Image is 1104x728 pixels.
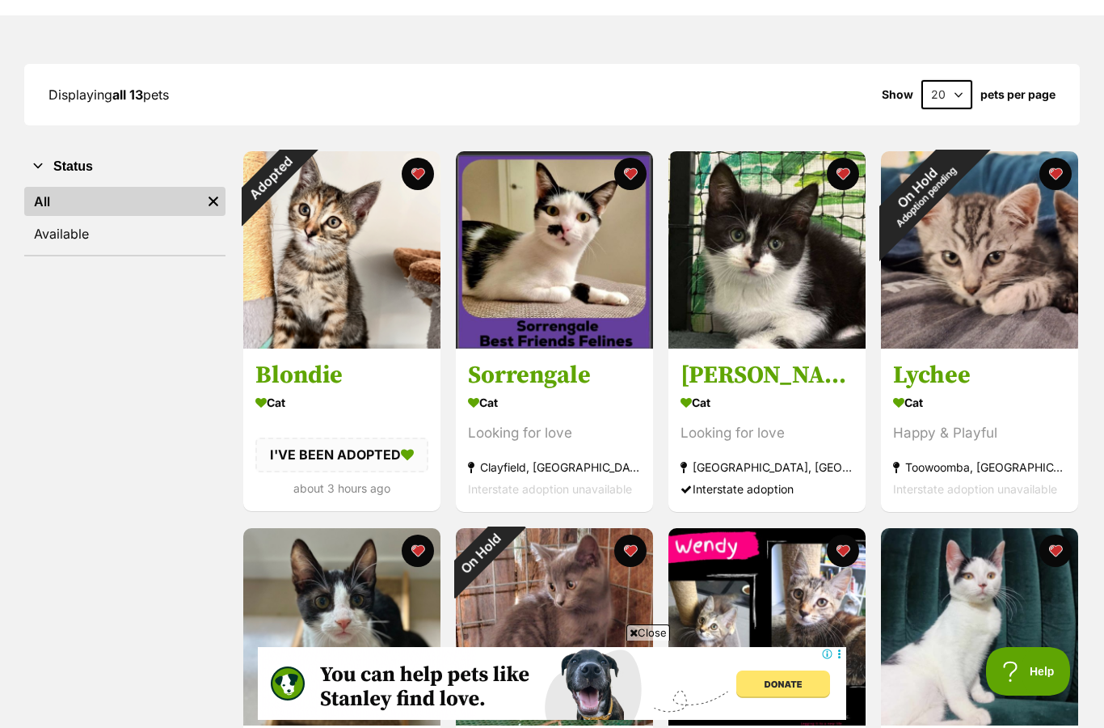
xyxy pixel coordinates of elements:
button: favourite [1039,535,1072,567]
a: Available [24,219,225,248]
div: Cat [681,392,853,415]
img: Bunny [881,528,1078,726]
button: favourite [1039,158,1072,190]
span: Interstate adoption unavailable [893,483,1057,497]
h3: [PERSON_NAME] [681,361,853,392]
iframe: Help Scout Beacon - Open [986,647,1072,696]
a: Blondie Cat I'VE BEEN ADOPTED about 3 hours ago favourite [243,349,440,511]
button: favourite [402,535,434,567]
a: On HoldAdoption pending [881,336,1078,352]
div: On Hold [850,121,992,262]
button: Status [24,156,225,177]
span: Interstate adoption unavailable [468,483,632,497]
a: Sorrengale Cat Looking for love Clayfield, [GEOGRAPHIC_DATA] Interstate adoption unavailable favo... [456,349,653,513]
div: Looking for love [468,423,641,445]
div: Looking for love [681,423,853,445]
a: Lychee Cat Happy & Playful Toowoomba, [GEOGRAPHIC_DATA] Interstate adoption unavailable favourite [881,349,1078,513]
strong: all 13 [112,87,143,103]
button: favourite [614,535,647,567]
div: Happy & Playful [893,423,1066,445]
img: Christie [668,151,866,349]
div: [GEOGRAPHIC_DATA], [GEOGRAPHIC_DATA] [681,457,853,479]
h3: Blondie [255,361,428,392]
span: Adoption pending [894,165,959,230]
img: Wendy [668,528,866,726]
img: Sorrengale [456,151,653,349]
div: Cat [255,392,428,415]
div: about 3 hours ago [255,477,428,499]
iframe: Advertisement [258,647,846,720]
div: On Hold [436,508,526,599]
a: All [24,187,201,216]
button: favourite [827,158,859,190]
h3: Sorrengale [468,361,641,392]
a: Adopted [243,336,440,352]
div: Adopted [222,130,318,226]
a: [PERSON_NAME] Cat Looking for love [GEOGRAPHIC_DATA], [GEOGRAPHIC_DATA] Interstate adoption favou... [668,349,866,513]
img: Lychee [881,151,1078,349]
div: Status [24,184,225,255]
label: pets per page [980,88,1056,101]
button: favourite [827,535,859,567]
img: Cream [243,528,440,726]
button: favourite [614,158,647,190]
span: Show [882,88,913,101]
img: Pebbles [456,528,653,726]
div: I'VE BEEN ADOPTED [255,438,428,472]
span: Close [626,624,670,641]
h3: Lychee [893,361,1066,392]
span: Displaying pets [48,87,169,103]
a: Remove filter [201,187,225,216]
div: Interstate adoption [681,479,853,501]
button: favourite [402,158,434,190]
img: Blondie [243,151,440,349]
div: Clayfield, [GEOGRAPHIC_DATA] [468,457,641,479]
div: Cat [468,392,641,415]
div: Cat [893,392,1066,415]
div: Toowoomba, [GEOGRAPHIC_DATA] [893,457,1066,479]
